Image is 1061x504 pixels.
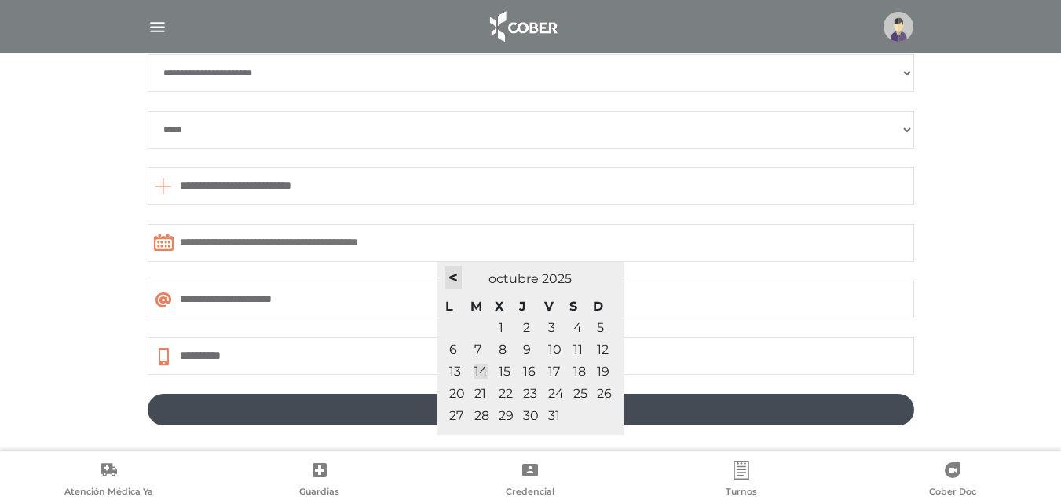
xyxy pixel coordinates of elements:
[474,342,481,357] a: 7
[474,408,489,423] span: 28
[573,342,583,357] a: 11
[548,320,555,335] a: 3
[548,364,560,379] span: 17
[573,386,587,401] span: 25
[445,266,462,289] a: <
[523,342,531,357] a: 9
[548,408,560,423] span: 31
[726,486,757,500] span: Turnos
[593,299,603,314] span: domingo
[573,320,582,335] a: 4
[523,408,539,423] span: 30
[523,320,530,335] a: 2
[542,271,572,286] span: 2025
[64,486,153,500] span: Atención Médica Ya
[299,486,339,500] span: Guardias
[573,364,586,379] span: 18
[488,271,539,286] span: octubre
[847,461,1058,501] a: Cober Doc
[597,342,609,357] a: 12
[519,299,526,314] span: jueves
[449,386,465,401] span: 20
[523,364,536,379] span: 16
[148,394,914,425] a: Siguiente
[449,342,457,357] a: 6
[148,17,167,37] img: Cober_menu-lines-white.svg
[548,342,562,357] a: 10
[470,299,482,314] span: martes
[481,8,564,46] img: logo_cober_home-white.png
[597,386,612,401] span: 26
[449,408,463,423] span: 27
[499,408,514,423] span: 29
[544,299,554,314] span: viernes
[548,386,564,401] span: 24
[445,299,453,314] span: lunes
[597,364,609,379] span: 19
[884,12,913,42] img: profile-placeholder.svg
[448,268,458,287] span: <
[499,320,503,335] a: 1
[499,386,513,401] span: 22
[474,386,486,401] span: 21
[929,486,976,500] span: Cober Doc
[636,461,847,501] a: Turnos
[523,386,537,401] span: 23
[474,364,488,379] a: 14
[499,364,510,379] span: 15
[425,461,636,501] a: Credencial
[499,342,507,357] a: 8
[449,364,461,379] a: 13
[214,461,426,501] a: Guardias
[3,461,214,501] a: Atención Médica Ya
[495,299,503,314] span: miércoles
[506,486,554,500] span: Credencial
[569,299,577,314] span: sábado
[597,320,604,335] a: 5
